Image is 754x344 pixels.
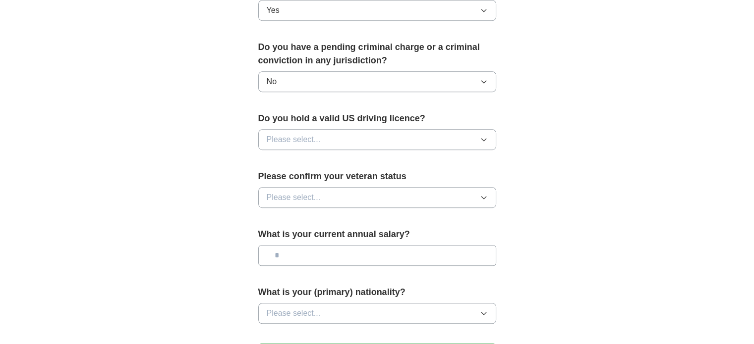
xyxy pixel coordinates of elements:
span: Please select... [267,307,321,319]
span: Please select... [267,134,321,146]
label: Do you have a pending criminal charge or a criminal conviction in any jurisdiction? [258,41,496,67]
button: Please select... [258,187,496,208]
label: What is your (primary) nationality? [258,286,496,299]
button: Please select... [258,129,496,150]
label: What is your current annual salary? [258,228,496,241]
label: Do you hold a valid US driving licence? [258,112,496,125]
label: Please confirm your veteran status [258,170,496,183]
span: Yes [267,4,280,16]
span: Please select... [267,192,321,203]
button: No [258,71,496,92]
span: No [267,76,277,88]
button: Please select... [258,303,496,324]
